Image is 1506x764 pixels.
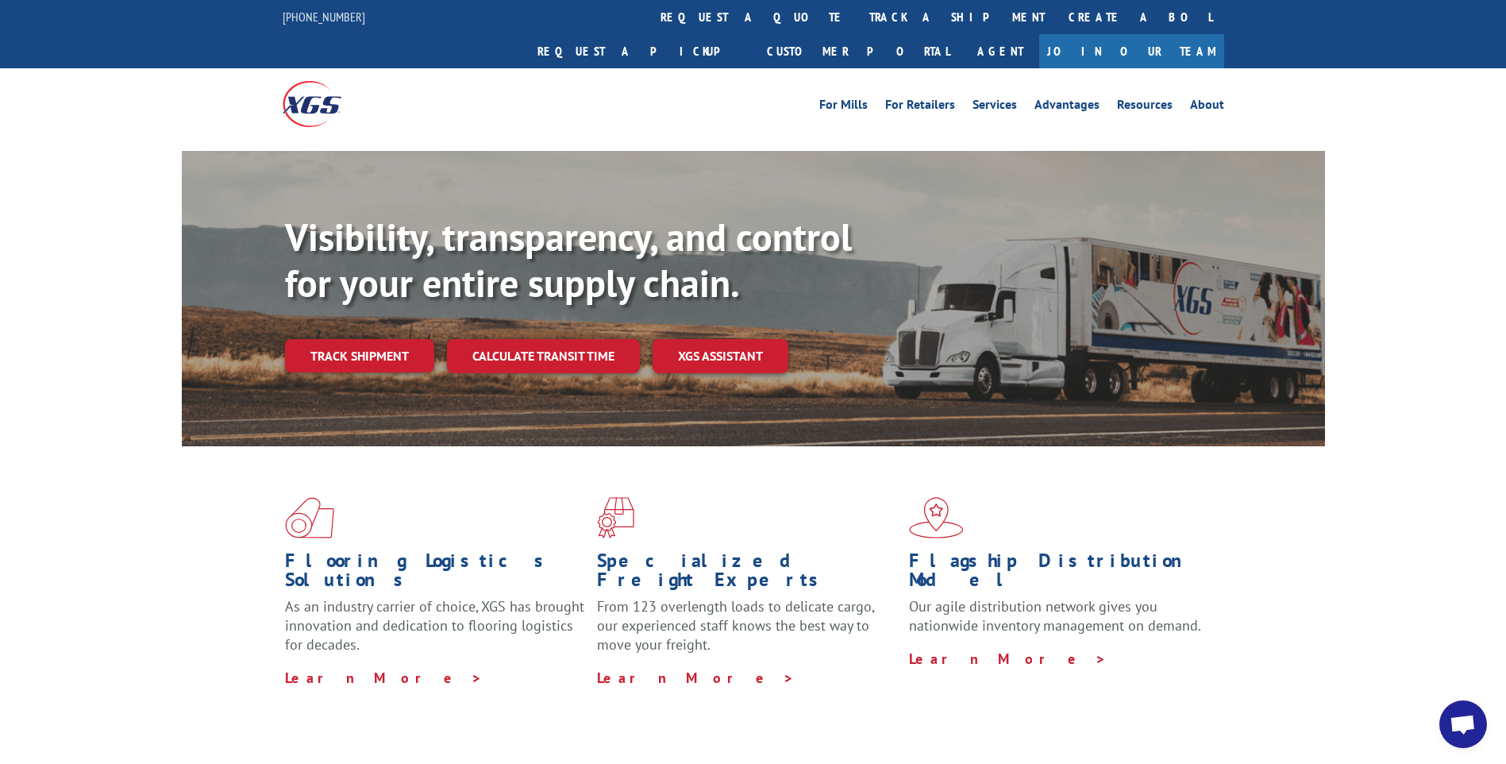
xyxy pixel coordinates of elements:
[283,9,365,25] a: [PHONE_NUMBER]
[909,597,1201,635] span: Our agile distribution network gives you nationwide inventory management on demand.
[285,597,584,654] span: As an industry carrier of choice, XGS has brought innovation and dedication to flooring logistics...
[885,98,955,116] a: For Retailers
[597,597,897,668] p: From 123 overlength loads to delicate cargo, our experienced staff knows the best way to move you...
[1439,700,1487,748] a: Open chat
[909,551,1209,597] h1: Flagship Distribution Model
[973,98,1017,116] a: Services
[285,212,852,307] b: Visibility, transparency, and control for your entire supply chain.
[526,34,755,68] a: Request a pickup
[1117,98,1173,116] a: Resources
[285,339,434,372] a: Track shipment
[447,339,640,373] a: Calculate transit time
[285,497,334,538] img: xgs-icon-total-supply-chain-intelligence-red
[1190,98,1224,116] a: About
[597,551,897,597] h1: Specialized Freight Experts
[653,339,788,373] a: XGS ASSISTANT
[1039,34,1224,68] a: Join Our Team
[285,669,483,687] a: Learn More >
[819,98,868,116] a: For Mills
[285,551,585,597] h1: Flooring Logistics Solutions
[597,497,634,538] img: xgs-icon-focused-on-flooring-red
[755,34,961,68] a: Customer Portal
[909,650,1107,668] a: Learn More >
[1034,98,1100,116] a: Advantages
[909,497,964,538] img: xgs-icon-flagship-distribution-model-red
[597,669,795,687] a: Learn More >
[961,34,1039,68] a: Agent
